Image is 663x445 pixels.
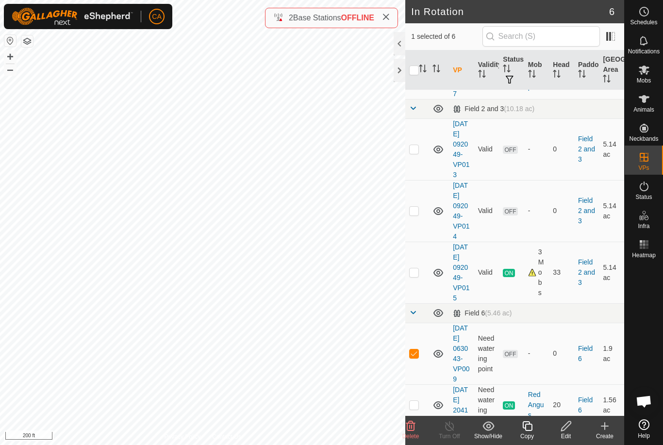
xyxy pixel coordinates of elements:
th: Head [549,50,574,90]
p-sorticon: Activate to sort [528,71,536,79]
span: Status [635,194,652,200]
a: Field 2 and 3 [578,197,595,225]
td: 33 [549,242,574,303]
span: OFF [503,350,517,358]
span: OFFLINE [341,14,374,22]
div: Field 6 [453,309,512,317]
input: Search (S) [482,26,600,47]
th: Status [499,50,524,90]
a: [DATE] 092049-VP014 [453,181,469,240]
img: Gallagher Logo [12,8,133,25]
div: Turn Off [430,432,469,441]
th: [GEOGRAPHIC_DATA] Area [599,50,624,90]
div: - [528,144,546,154]
a: [DATE] 063043-VP009 [453,324,469,383]
a: Help [625,415,663,443]
td: 0 [549,118,574,180]
a: [DATE] 092049-VP015 [453,243,469,302]
a: [DATE] 075443-VP007 [453,39,469,98]
p-sorticon: Activate to sort [503,66,511,74]
p-sorticon: Activate to sort [478,71,486,79]
td: Need watering point [474,384,499,426]
h2: In Rotation [411,6,609,17]
div: Edit [547,432,585,441]
div: 3 Mobs [528,247,546,298]
span: Animals [633,107,654,113]
td: Valid [474,118,499,180]
span: Neckbands [629,136,658,142]
th: VP [449,50,474,90]
span: OFF [503,146,517,154]
span: Delete [402,433,419,440]
a: Field 2 and 3 [578,258,595,286]
span: Schedules [630,19,657,25]
a: Contact Us [212,432,241,441]
td: 5.14 ac [599,242,624,303]
p-sorticon: Activate to sort [553,71,561,79]
p-sorticon: Activate to sort [432,66,440,74]
th: Validity [474,50,499,90]
span: VPs [638,165,649,171]
span: 1 selected of 6 [411,32,482,42]
span: OFF [503,207,517,215]
button: Reset Map [4,35,16,47]
span: ON [503,269,514,277]
button: Map Layers [21,35,33,47]
a: Field 6 [578,345,593,363]
td: 5.14 ac [599,180,624,242]
span: (5.46 ac) [485,309,512,317]
div: Create [585,432,624,441]
td: Need watering point [474,323,499,384]
td: 0 [549,323,574,384]
span: Infra [638,223,649,229]
div: Copy [508,432,547,441]
a: Privacy Policy [165,432,201,441]
span: CA [152,12,161,22]
td: Valid [474,242,499,303]
p-sorticon: Activate to sort [603,76,611,84]
a: Field 6 [578,396,593,414]
span: 6 [609,4,614,19]
td: Valid [474,180,499,242]
span: Help [638,433,650,439]
span: Heatmap [632,252,656,258]
th: Paddock [574,50,599,90]
a: [DATE] 204144 [453,386,468,424]
span: 2 [289,14,293,22]
td: 20 [549,384,574,426]
div: - [528,348,546,359]
th: Mob [524,50,549,90]
a: Field 2 and 3 [578,135,595,163]
td: 1.9 ac [599,323,624,384]
span: ON [503,401,514,410]
span: Base Stations [293,14,341,22]
span: Notifications [628,49,660,54]
a: Open chat [630,387,659,416]
span: Mobs [637,78,651,83]
button: – [4,64,16,75]
div: Show/Hide [469,432,508,441]
td: 5.14 ac [599,118,624,180]
a: [DATE] 092049-VP013 [453,120,469,179]
div: - [528,206,546,216]
td: 0 [549,180,574,242]
p-sorticon: Activate to sort [578,71,586,79]
button: + [4,51,16,63]
div: Field 2 and 3 [453,105,534,113]
span: (10.18 ac) [504,105,534,113]
p-sorticon: Activate to sort [419,66,427,74]
td: 1.56 ac [599,384,624,426]
div: Red Angus [528,390,546,420]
